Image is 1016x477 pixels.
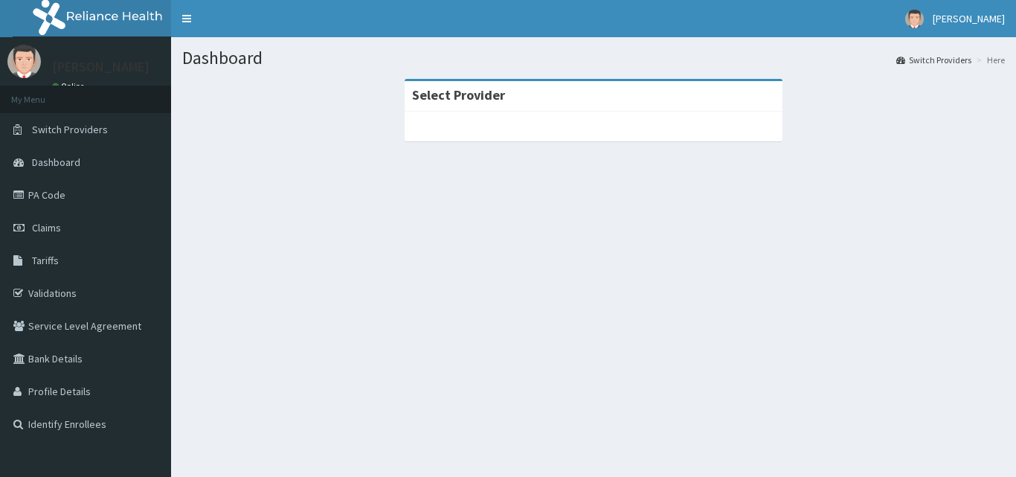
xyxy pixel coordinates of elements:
a: Switch Providers [896,54,971,66]
a: Online [52,81,88,92]
span: Tariffs [32,254,59,267]
span: Switch Providers [32,123,108,136]
h1: Dashboard [182,48,1005,68]
span: Dashboard [32,156,80,169]
li: Here [973,54,1005,66]
img: User Image [7,45,41,78]
span: [PERSON_NAME] [933,12,1005,25]
span: Claims [32,221,61,234]
p: [PERSON_NAME] [52,60,149,74]
strong: Select Provider [412,86,505,103]
img: User Image [905,10,924,28]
